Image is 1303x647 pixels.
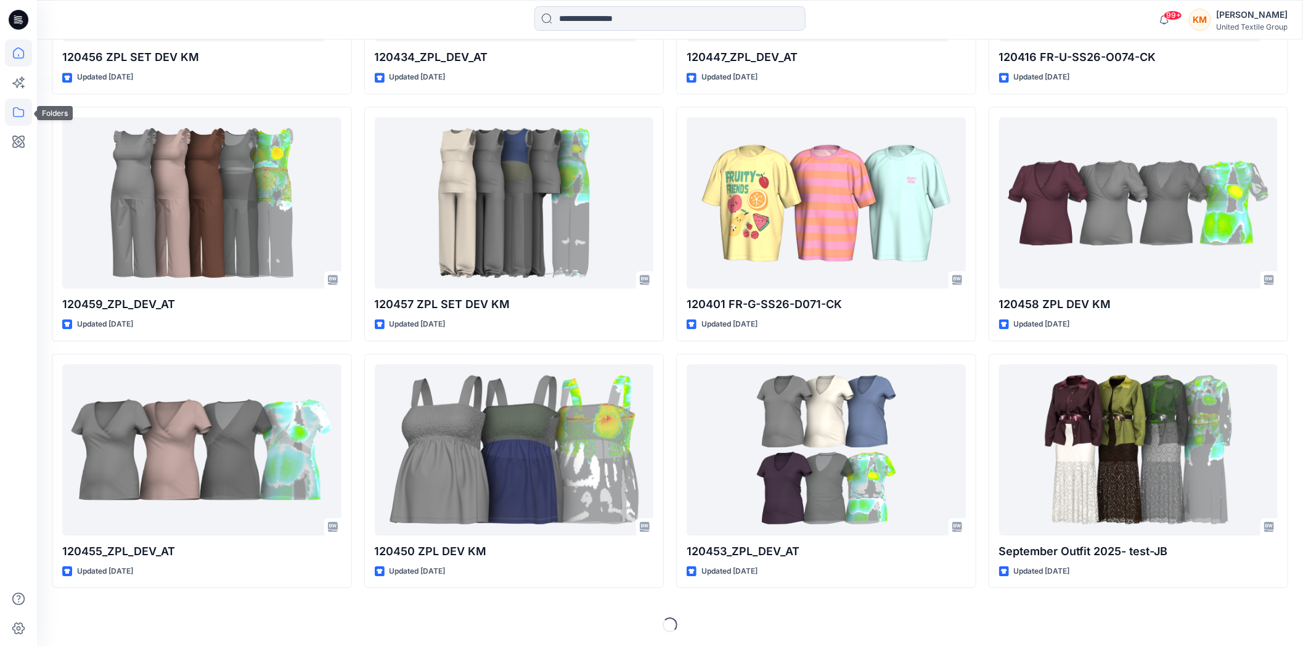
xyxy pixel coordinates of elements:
p: 120458 ZPL DEV KM [999,296,1278,313]
p: Updated [DATE] [1014,71,1070,84]
span: 99+ [1164,10,1182,20]
p: Updated [DATE] [77,565,133,578]
p: Updated [DATE] [1014,318,1070,331]
a: 120450 ZPL DEV KM [375,364,654,535]
div: United Textile Group [1216,22,1288,31]
p: 120401 FR-G-SS26-D071-CK [687,296,966,313]
p: Updated [DATE] [701,565,758,578]
p: Updated [DATE] [1014,565,1070,578]
a: 120459_ZPL_DEV_AT [62,117,341,288]
a: 120455_ZPL_DEV_AT [62,364,341,535]
p: 120457 ZPL SET DEV KM [375,296,654,313]
p: 120447_ZPL_DEV_AT [687,49,966,66]
p: Updated [DATE] [390,71,446,84]
p: 120455_ZPL_DEV_AT [62,543,341,560]
a: 120401 FR-G-SS26-D071-CK [687,117,966,288]
a: 120453_ZPL_DEV_AT [687,364,966,535]
p: 120450 ZPL DEV KM [375,543,654,560]
p: Updated [DATE] [390,318,446,331]
p: Updated [DATE] [701,318,758,331]
p: Updated [DATE] [77,318,133,331]
div: KM [1189,9,1211,31]
p: 120453_ZPL_DEV_AT [687,543,966,560]
p: 120434_ZPL_DEV_AT [375,49,654,66]
p: Updated [DATE] [77,71,133,84]
p: September Outfit 2025- test-JB [999,543,1278,560]
a: 120458 ZPL DEV KM [999,117,1278,288]
a: 120457 ZPL SET DEV KM [375,117,654,288]
p: Updated [DATE] [701,71,758,84]
div: [PERSON_NAME] [1216,7,1288,22]
p: 120459_ZPL_DEV_AT [62,296,341,313]
p: 120456 ZPL SET DEV KM [62,49,341,66]
a: September Outfit 2025- test-JB [999,364,1278,535]
p: Updated [DATE] [390,565,446,578]
p: 120416 FR-U-SS26-O074-CK [999,49,1278,66]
